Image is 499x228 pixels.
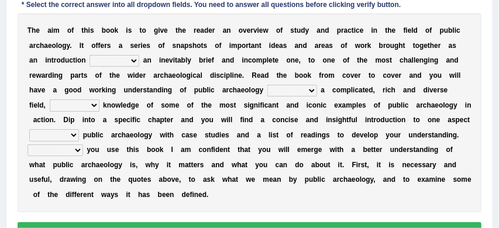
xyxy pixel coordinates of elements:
[73,56,75,64] b: t
[242,56,244,64] b: i
[70,42,71,50] b: .
[115,26,119,34] b: k
[321,42,325,50] b: e
[453,26,455,34] b: l
[367,42,371,50] b: k
[303,71,307,80] b: o
[256,56,263,64] b: m
[201,71,202,80] b: l
[197,71,201,80] b: a
[425,26,429,34] b: o
[212,26,215,34] b: r
[176,71,180,80] b: o
[175,56,177,64] b: t
[408,56,412,64] b: a
[65,56,69,64] b: u
[261,71,265,80] b: a
[364,56,368,64] b: e
[62,42,66,50] b: g
[252,56,256,64] b: o
[229,42,231,50] b: i
[404,26,406,34] b: f
[48,42,52,50] b: e
[206,56,208,64] b: i
[184,42,188,50] b: p
[434,42,438,50] b: e
[230,71,232,80] b: l
[244,56,248,64] b: n
[428,56,430,64] b: i
[220,71,224,80] b: c
[33,42,36,50] b: r
[29,56,33,64] b: a
[360,56,364,64] b: h
[343,56,347,64] b: o
[95,71,99,80] b: o
[347,26,352,34] b: c
[230,56,234,64] b: d
[172,71,176,80] b: e
[210,71,214,80] b: d
[356,26,360,34] b: c
[192,71,197,80] b: c
[36,42,40,50] b: c
[341,26,344,34] b: r
[168,71,173,80] b: a
[279,71,283,80] b: h
[299,56,301,64] b: ,
[280,26,283,34] b: f
[242,42,246,50] b: o
[263,26,269,34] b: w
[187,71,191,80] b: g
[81,42,84,50] b: t
[294,26,297,34] b: t
[337,26,341,34] b: p
[305,26,309,34] b: y
[159,56,161,64] b: i
[81,56,85,64] b: n
[347,56,349,64] b: f
[283,42,287,50] b: s
[70,71,74,80] b: p
[297,26,301,34] b: u
[419,42,424,50] b: g
[214,71,216,80] b: i
[226,26,230,34] b: n
[143,56,147,64] b: a
[360,26,364,34] b: e
[80,42,81,50] b: I
[61,56,65,64] b: d
[263,56,267,64] b: p
[75,71,79,80] b: a
[197,42,201,50] b: o
[208,56,212,64] b: e
[373,26,377,34] b: n
[84,71,88,80] b: s
[257,26,259,34] b: i
[344,26,348,34] b: a
[252,71,257,80] b: R
[36,26,40,34] b: e
[449,42,453,50] b: a
[53,26,60,34] b: m
[249,42,251,50] b: t
[51,26,53,34] b: i
[246,42,249,50] b: r
[147,56,152,64] b: n
[219,42,222,50] b: f
[413,42,415,50] b: t
[371,26,373,34] b: i
[444,26,448,34] b: u
[33,56,37,64] b: n
[259,26,263,34] b: e
[434,56,438,64] b: g
[52,42,56,50] b: o
[311,56,315,64] b: o
[406,26,408,34] b: i
[357,56,360,64] b: t
[317,26,321,34] b: a
[271,42,275,50] b: d
[180,71,182,80] b: l
[128,71,133,80] b: w
[54,56,57,64] b: r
